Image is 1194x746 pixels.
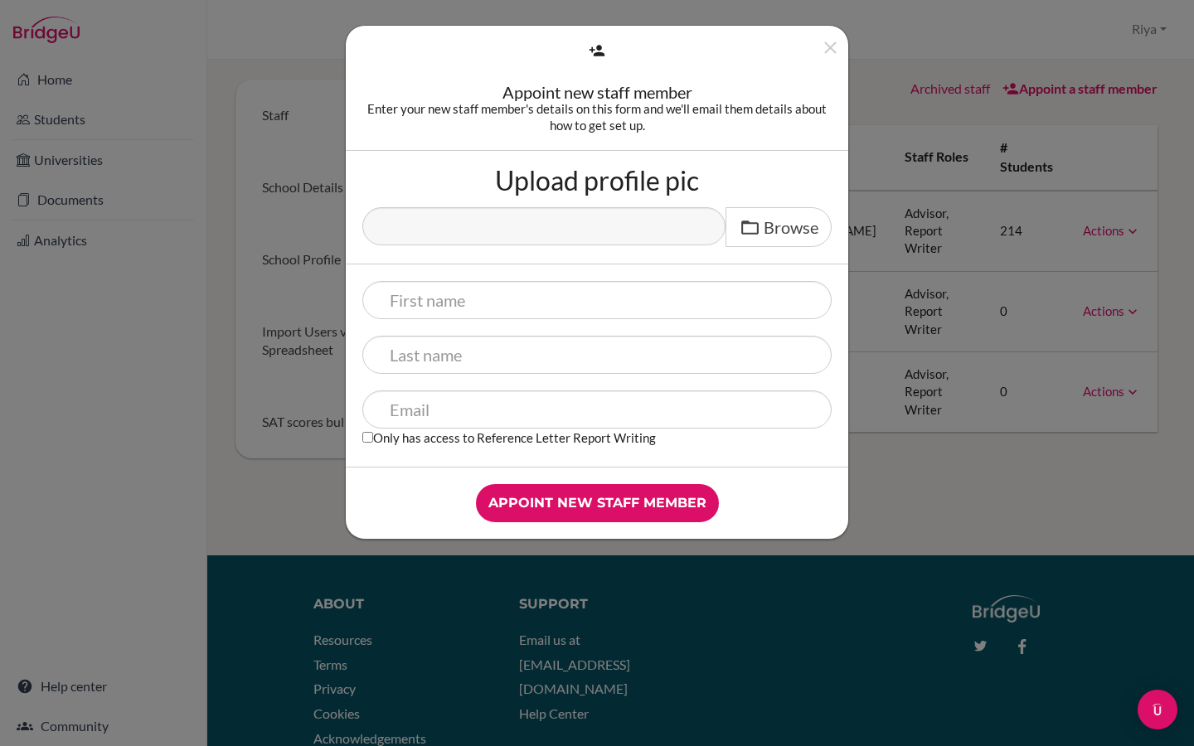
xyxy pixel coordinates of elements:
label: Only has access to Reference Letter Report Writing [362,429,656,446]
label: Upload profile pic [495,167,699,194]
div: Enter your new staff member's details on this form and we'll email them details about how to get ... [362,100,832,133]
div: Open Intercom Messenger [1138,690,1177,729]
input: First name [362,281,832,319]
input: Appoint new staff member [476,484,719,522]
input: Email [362,390,832,429]
span: Browse [764,217,818,237]
button: Close [820,37,841,65]
div: Appoint new staff member [362,84,832,100]
input: Last name [362,336,832,374]
input: Only has access to Reference Letter Report Writing [362,432,373,443]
